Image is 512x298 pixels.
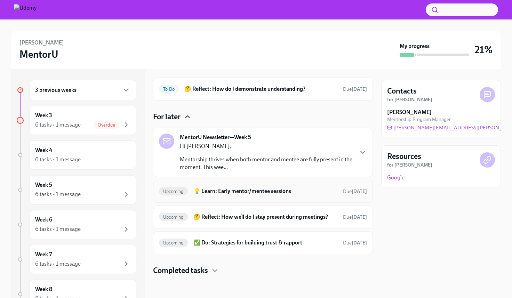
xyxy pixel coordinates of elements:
[153,112,373,122] div: For later
[94,122,119,128] span: Overdue
[343,214,367,220] span: August 23rd, 2025 05:00
[159,186,367,197] a: Upcoming💡 Learn: Early mentor/mentee sessionsDue[DATE]
[35,251,52,258] h6: Week 7
[400,42,430,50] strong: My progress
[19,48,58,61] h3: MentorU
[387,86,417,96] h4: Contacts
[159,189,188,194] span: Upcoming
[29,80,136,100] div: 3 previous weeks
[387,108,432,116] strong: [PERSON_NAME]
[35,260,81,268] div: 6 tasks • 1 message
[180,156,353,171] p: Mentorship thrives when both mentor and mentee are fully present in the moment. This wee...
[159,237,367,248] a: Upcoming✅ Do: Strategies for building trust & rapportDue[DATE]
[352,188,367,194] strong: [DATE]
[343,188,367,195] span: August 23rd, 2025 05:00
[159,83,367,95] a: To Do🤔 Reflect: How do I demonstrate understanding?Due[DATE]
[193,213,337,221] h6: 🤔 Reflect: How well do I stay present during meetings?
[193,239,337,247] h6: ✅ Do: Strategies for building trust & rapport
[17,175,136,204] a: Week 56 tasks • 1 message
[35,146,52,154] h6: Week 4
[35,285,52,293] h6: Week 8
[352,240,367,246] strong: [DATE]
[159,87,179,92] span: To Do
[35,112,52,119] h6: Week 3
[159,211,367,223] a: Upcoming🤔 Reflect: How well do I stay present during meetings?Due[DATE]
[35,86,77,94] h6: 3 previous weeks
[387,174,405,182] a: Google
[352,214,367,220] strong: [DATE]
[352,86,367,92] strong: [DATE]
[180,143,353,150] p: Hi [PERSON_NAME],
[159,215,188,220] span: Upcoming
[387,116,451,123] span: Mentorship Program Manager
[159,240,188,245] span: Upcoming
[343,240,367,246] span: August 23rd, 2025 05:00
[387,97,432,103] strong: for [PERSON_NAME]
[153,265,208,276] h4: Completed tasks
[35,156,81,163] div: 6 tasks • 1 message
[17,140,136,170] a: Week 46 tasks • 1 message
[35,191,81,198] div: 6 tasks • 1 message
[14,4,37,15] img: Udemy
[17,210,136,239] a: Week 66 tasks • 1 message
[343,86,367,92] span: Due
[17,106,136,135] a: Week 36 tasks • 1 messageOverdue
[19,39,64,47] h6: [PERSON_NAME]
[343,214,367,220] span: Due
[184,85,337,93] h6: 🤔 Reflect: How do I demonstrate understanding?
[180,134,251,141] strong: MentorU Newsletter—Week 5
[17,245,136,274] a: Week 76 tasks • 1 message
[387,151,421,162] h4: Resources
[387,162,432,168] strong: for [PERSON_NAME]
[193,187,337,195] h6: 💡 Learn: Early mentor/mentee sessions
[35,181,52,189] h6: Week 5
[35,216,52,224] h6: Week 6
[343,240,367,246] span: Due
[153,265,373,276] div: Completed tasks
[153,112,181,122] h4: For later
[35,225,81,233] div: 6 tasks • 1 message
[343,188,367,194] span: Due
[475,43,493,56] h3: 21%
[35,121,81,129] div: 6 tasks • 1 message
